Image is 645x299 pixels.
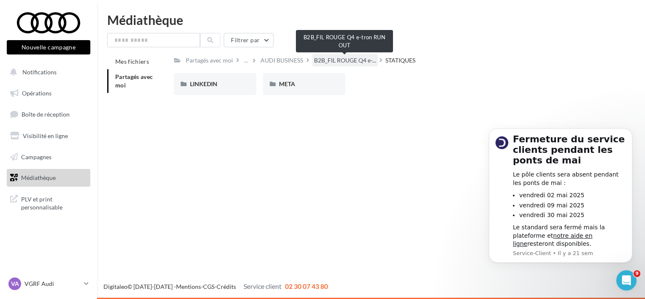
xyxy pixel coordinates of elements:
[115,58,149,65] span: Mes fichiers
[190,80,217,87] span: LINKEDIN
[22,68,57,76] span: Notifications
[314,56,376,65] span: B2B_FIL ROUGE Q4 e-...
[176,283,201,290] a: Mentions
[5,169,92,187] a: Médiathèque
[244,282,282,290] span: Service client
[260,56,303,65] div: AUDI BUSINESS
[285,282,328,290] span: 02 30 07 43 80
[217,283,236,290] a: Crédits
[616,270,637,291] iframe: Intercom live chat
[11,280,19,288] span: VA
[23,132,68,139] span: Visibilité en ligne
[107,14,635,26] div: Médiathèque
[476,118,645,295] iframe: Intercom notifications message
[115,73,153,89] span: Partagés avec moi
[5,63,89,81] button: Notifications
[22,90,51,97] span: Opérations
[103,283,127,290] a: Digitaleo
[385,56,415,65] div: STATIQUES
[21,153,51,160] span: Campagnes
[21,193,87,212] span: PLV et print personnalisable
[5,84,92,102] a: Opérations
[203,283,214,290] a: CGS
[22,111,70,118] span: Boîte de réception
[279,80,295,87] span: META
[103,283,328,290] span: © [DATE]-[DATE] - - -
[7,276,90,292] a: VA VGRF Audi
[21,174,56,181] span: Médiathèque
[5,105,92,123] a: Boîte de réception
[5,148,92,166] a: Campagnes
[224,33,274,47] button: Filtrer par
[5,127,92,145] a: Visibilité en ligne
[296,30,393,52] div: B2B_FIL ROUGE Q4 e-tron RUN OUT
[634,270,640,277] span: 9
[24,280,81,288] p: VGRF Audi
[5,190,92,215] a: PLV et print personnalisable
[242,54,249,66] div: ...
[7,40,90,54] button: Nouvelle campagne
[186,56,233,65] div: Partagés avec moi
